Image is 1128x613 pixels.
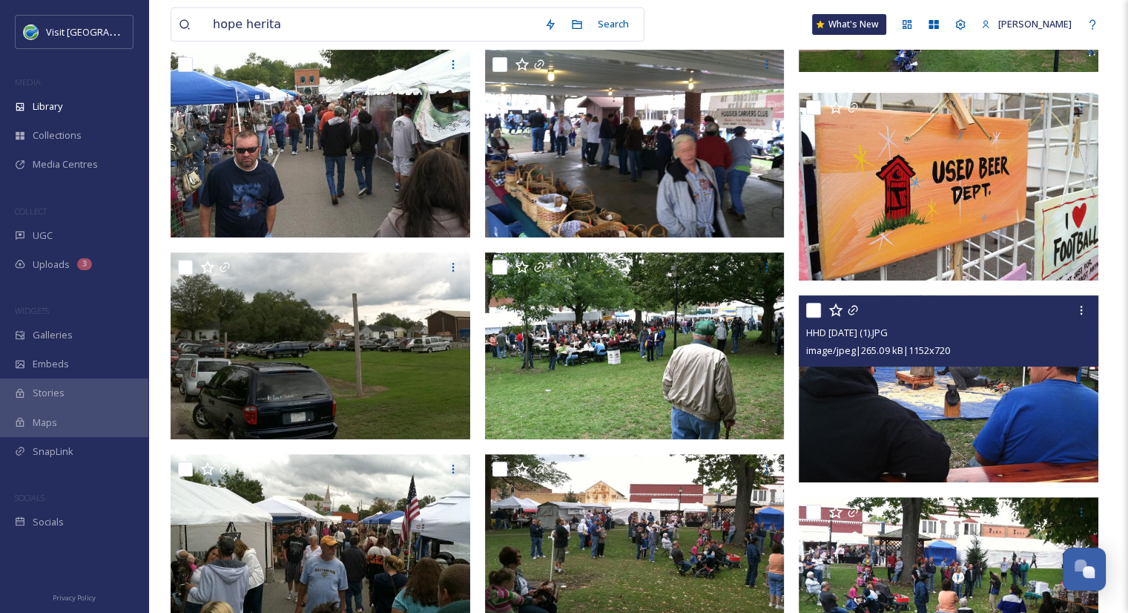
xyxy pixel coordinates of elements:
[33,416,57,430] span: Maps
[15,305,49,316] span: WIDGETS
[33,99,62,114] span: Library
[1063,548,1106,591] button: Open Chat
[15,492,44,503] span: SOCIALS
[171,50,470,237] img: HHD Sep 2011 (15).JPG
[24,24,39,39] img: cvctwitlogo_400x400.jpg
[53,588,96,606] a: Privacy Policy
[77,258,92,270] div: 3
[53,593,96,603] span: Privacy Policy
[33,258,70,272] span: Uploads
[171,252,470,440] img: HHD Sep 2011 (2).JPG
[15,76,41,88] span: MEDIA
[812,14,886,35] a: What's New
[974,10,1079,39] a: [PERSON_NAME]
[33,157,98,171] span: Media Centres
[799,295,1098,483] img: HHD Sep 2011 (1).JPG
[485,252,785,440] img: HHD Sep 2011 (18).JPG
[33,515,64,529] span: Socials
[33,357,69,371] span: Embeds
[33,445,73,459] span: SnapLink
[46,24,214,39] span: Visit [GEOGRAPHIC_DATA] [US_STATE]
[799,93,1098,281] img: HHD Sep 2011 (22).JPG
[33,386,65,400] span: Stories
[33,128,82,142] span: Collections
[33,328,73,342] span: Galleries
[806,326,888,339] span: HHD [DATE] (1).JPG
[806,344,949,357] span: image/jpeg | 265.09 kB | 1152 x 720
[998,17,1072,30] span: [PERSON_NAME]
[485,50,785,237] img: HHD Sep 2011 (19).JPG
[33,229,53,243] span: UGC
[205,8,537,41] input: Search your library
[590,10,636,39] div: Search
[15,206,47,217] span: COLLECT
